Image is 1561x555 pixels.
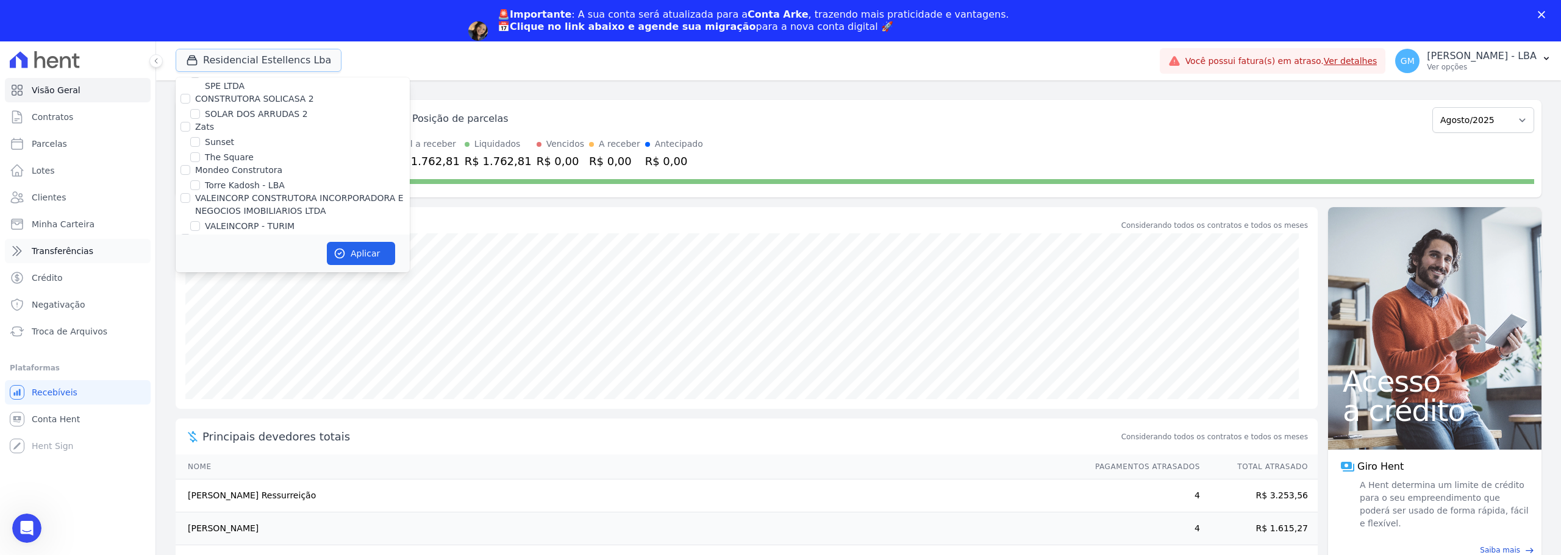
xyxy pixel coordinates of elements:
[32,299,85,311] span: Negativação
[1401,57,1415,65] span: GM
[5,319,151,344] a: Troca de Arquivos
[5,239,151,263] a: Transferências
[176,512,1084,545] td: [PERSON_NAME]
[1343,396,1527,425] span: a crédito
[498,9,1009,33] div: : A sua conta será atualizada para a , trazendo mais praticidade e vantagens. 📅 para a nova conta...
[393,138,460,150] div: Total a receber
[1201,479,1318,512] td: R$ 3.253,56
[546,138,584,150] div: Vencidos
[205,136,234,149] label: Sunset
[748,9,808,20] b: Conta Arke
[202,428,1119,445] span: Principais devedores totais
[202,217,1119,233] div: Saldo devedor total
[195,165,282,175] label: Mondeo Construtora
[32,325,107,338] span: Troca de Arquivos
[176,479,1084,512] td: [PERSON_NAME] Ressurreição
[205,108,308,121] label: SOLAR DOS ARRUDAS 2
[195,234,216,244] label: Hent
[32,164,55,177] span: Lotes
[1121,220,1308,231] div: Considerando todos os contratos e todos os meses
[498,40,598,54] a: Agendar migração
[195,193,404,216] label: VALEINCORP CONSTRUTORA INCORPORADORA E NEGOCIOS IMOBILIARIOS LTDA
[32,84,80,96] span: Visão Geral
[1201,454,1318,479] th: Total Atrasado
[205,151,254,164] label: The Square
[32,191,66,203] span: Clientes
[599,138,640,150] div: A receber
[468,21,488,41] img: Profile image for Adriane
[32,218,95,230] span: Minha Carteira
[195,122,214,132] label: Zats
[1084,479,1201,512] td: 4
[412,111,509,126] div: Posição de parcelas
[1427,62,1537,72] p: Ver opções
[1185,55,1377,68] span: Você possui fatura(s) em atraso.
[5,132,151,156] a: Parcelas
[32,245,93,257] span: Transferências
[5,380,151,405] a: Recebíveis
[32,386,77,398] span: Recebíveis
[1084,512,1201,545] td: 4
[1385,44,1561,78] button: GM [PERSON_NAME] - LBA Ver opções
[498,9,571,20] b: 🚨Importante
[510,21,756,32] b: Clique no link abaixo e agende sua migração
[32,111,73,123] span: Contratos
[1201,512,1318,545] td: R$ 1.615,27
[5,158,151,183] a: Lotes
[1525,546,1534,555] span: east
[5,78,151,102] a: Visão Geral
[205,220,295,233] label: VALEINCORP - TURIM
[1427,50,1537,62] p: [PERSON_NAME] - LBA
[1357,459,1404,474] span: Giro Hent
[327,242,395,265] button: Aplicar
[465,153,532,169] div: R$ 1.762,81
[1121,431,1308,442] span: Considerando todos os contratos e todos os meses
[1343,367,1527,396] span: Acesso
[176,49,341,72] button: Residencial Estellencs Lba
[393,153,460,169] div: R$ 1.762,81
[32,272,63,284] span: Crédito
[1357,479,1529,530] span: A Hent determina um limite de crédito para o seu empreendimento que poderá ser usado de forma ráp...
[32,138,67,150] span: Parcelas
[5,292,151,317] a: Negativação
[12,514,41,543] iframe: Intercom live chat
[1538,11,1550,18] div: Fechar
[5,105,151,129] a: Contratos
[589,153,640,169] div: R$ 0,00
[5,407,151,431] a: Conta Hent
[1324,56,1377,66] a: Ver detalhes
[5,185,151,210] a: Clientes
[5,266,151,290] a: Crédito
[655,138,703,150] div: Antecipado
[645,153,703,169] div: R$ 0,00
[10,361,146,375] div: Plataformas
[1084,454,1201,479] th: Pagamentos Atrasados
[537,153,584,169] div: R$ 0,00
[205,67,410,93] label: SMART APE EMPREENDIMENTOS IMOBILIARIOS SPE LTDA
[176,454,1084,479] th: Nome
[474,138,521,150] div: Liquidados
[5,212,151,236] a: Minha Carteira
[205,179,285,192] label: Torre Kadosh - LBA
[32,413,80,425] span: Conta Hent
[195,94,314,104] label: CONSTRUTORA SOLICASA 2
